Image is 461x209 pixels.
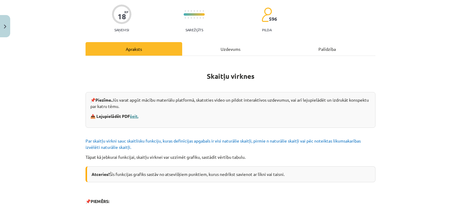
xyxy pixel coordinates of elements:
b: Atceries! [92,171,110,177]
img: icon-short-line-57e1e144782c952c97e751825c79c345078a6d821885a25fce030b3d8c18986b.svg [197,10,197,12]
div: Apraksts [86,42,182,56]
p: Sarežģīts [185,28,203,32]
img: icon-short-line-57e1e144782c952c97e751825c79c345078a6d821885a25fce030b3d8c18986b.svg [194,17,194,19]
img: icon-short-line-57e1e144782c952c97e751825c79c345078a6d821885a25fce030b3d8c18986b.svg [197,17,197,19]
img: icon-close-lesson-0947bae3869378f0d4975bcd49f059093ad1ed9edebbc8119c70593378902aed.svg [4,25,6,29]
div: 18 [118,12,126,21]
img: icon-short-line-57e1e144782c952c97e751825c79c345078a6d821885a25fce030b3d8c18986b.svg [188,17,188,19]
span: XP [124,10,128,14]
strong: Piezīme. [95,97,112,103]
p: 📌 [86,198,375,204]
b: PIEMĒRS: [91,198,109,204]
div: Palīdzība [279,42,375,56]
div: Uzdevums [182,42,279,56]
img: icon-short-line-57e1e144782c952c97e751825c79c345078a6d821885a25fce030b3d8c18986b.svg [188,10,188,12]
b: Skaitļu virknes [207,72,255,81]
img: icon-short-line-57e1e144782c952c97e751825c79c345078a6d821885a25fce030b3d8c18986b.svg [200,10,200,12]
span: Par skaitļu virkni sauc skaitlisku funkciju, kuras definīcijas apgabals ir visi naturālie skaitļi... [86,138,361,150]
strong: 📥 Lejupielādēt PDF [90,113,139,119]
a: šeit. [130,113,138,119]
img: icon-short-line-57e1e144782c952c97e751825c79c345078a6d821885a25fce030b3d8c18986b.svg [191,10,191,12]
img: icon-short-line-57e1e144782c952c97e751825c79c345078a6d821885a25fce030b3d8c18986b.svg [185,10,185,12]
img: icon-short-line-57e1e144782c952c97e751825c79c345078a6d821885a25fce030b3d8c18986b.svg [191,17,191,19]
img: icon-short-line-57e1e144782c952c97e751825c79c345078a6d821885a25fce030b3d8c18986b.svg [203,17,203,19]
img: icon-short-line-57e1e144782c952c97e751825c79c345078a6d821885a25fce030b3d8c18986b.svg [185,17,185,19]
p: pilda [262,28,272,32]
p: Tāpat kā jebkurai funkcijai, skaitļu virknei var uzzīmēt grafiku, sastādīt vērtību tabulu. [86,154,375,160]
span: 596 [269,16,277,22]
img: students-c634bb4e5e11cddfef0936a35e636f08e4e9abd3cc4e673bd6f9a4125e45ecb1.svg [261,7,272,22]
img: icon-short-line-57e1e144782c952c97e751825c79c345078a6d821885a25fce030b3d8c18986b.svg [200,17,200,19]
div: Šīs funkcijas grafiks sastāv no atsevišķiem punktiem, kurus nedrīkst savienot ar līkni vai taisni. [86,166,375,182]
p: Saņemsi [112,28,131,32]
img: icon-short-line-57e1e144782c952c97e751825c79c345078a6d821885a25fce030b3d8c18986b.svg [194,10,194,12]
img: icon-short-line-57e1e144782c952c97e751825c79c345078a6d821885a25fce030b3d8c18986b.svg [203,10,203,12]
p: 📌 Jūs varat apgūt mācību materiālu platformā, skatoties video un pildot interaktīvos uzdevumus, v... [90,97,371,109]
